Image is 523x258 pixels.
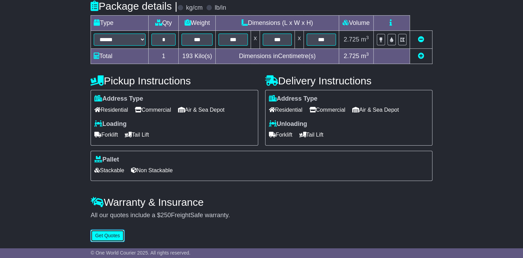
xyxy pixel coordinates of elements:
td: Total [91,49,149,64]
label: Loading [94,120,127,128]
label: Address Type [269,95,318,103]
td: x [251,31,260,49]
td: Dimensions in Centimetre(s) [216,49,339,64]
label: lb/in [215,4,226,12]
td: Qty [149,16,179,31]
span: Forklift [269,129,292,140]
span: 2.725 [344,36,359,43]
span: Commercial [309,104,345,115]
label: Address Type [94,95,143,103]
label: kg/cm [186,4,203,12]
span: Residential [94,104,128,115]
span: Tail Lift [299,129,324,140]
span: m [361,36,369,43]
td: Type [91,16,149,31]
span: Stackable [94,165,124,176]
td: Weight [179,16,216,31]
h4: Delivery Instructions [265,75,432,86]
td: 1 [149,49,179,64]
button: Get Quotes [91,230,124,242]
h4: Package details | [91,0,177,12]
span: 2.725 [344,53,359,59]
span: © One World Courier 2025. All rights reserved. [91,250,190,256]
span: Commercial [135,104,171,115]
td: Kilo(s) [179,49,216,64]
span: m [361,53,369,59]
h4: Pickup Instructions [91,75,258,86]
label: Pallet [94,156,119,164]
td: Volume [339,16,373,31]
sup: 3 [366,52,369,57]
td: Dimensions (L x W x H) [216,16,339,31]
div: All our quotes include a $ FreightSafe warranty. [91,212,432,219]
span: 250 [160,212,171,219]
span: Forklift [94,129,118,140]
span: Air & Sea Depot [178,104,225,115]
span: Air & Sea Depot [352,104,399,115]
sup: 3 [366,35,369,40]
a: Add new item [418,53,424,59]
label: Unloading [269,120,307,128]
span: 193 [182,53,193,59]
td: x [295,31,304,49]
span: Non Stackable [131,165,172,176]
span: Residential [269,104,302,115]
span: Tail Lift [125,129,149,140]
h4: Warranty & Insurance [91,196,432,208]
a: Remove this item [418,36,424,43]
